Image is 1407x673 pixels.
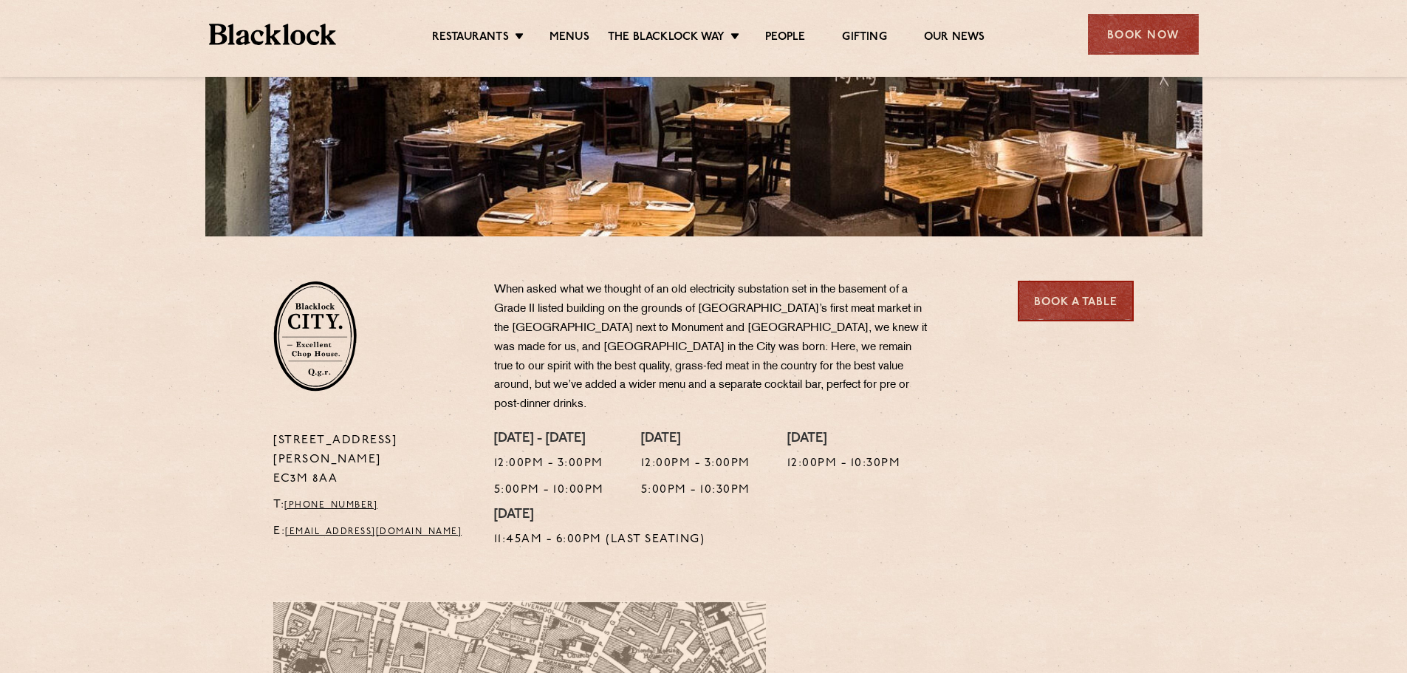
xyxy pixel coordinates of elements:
[273,522,472,542] p: E:
[1018,281,1134,321] a: Book a Table
[1088,14,1199,55] div: Book Now
[273,431,472,489] p: [STREET_ADDRESS][PERSON_NAME] EC3M 8AA
[273,281,357,392] img: City-stamp-default.svg
[641,454,750,474] p: 12:00pm - 3:00pm
[641,481,750,500] p: 5:00pm - 10:30pm
[494,508,705,524] h4: [DATE]
[494,281,930,414] p: When asked what we thought of an old electricity substation set in the basement of a Grade II lis...
[787,431,901,448] h4: [DATE]
[209,24,337,45] img: BL_Textured_Logo-footer-cropped.svg
[550,30,589,47] a: Menus
[787,454,901,474] p: 12:00pm - 10:30pm
[284,501,377,510] a: [PHONE_NUMBER]
[608,30,725,47] a: The Blacklock Way
[273,496,472,515] p: T:
[494,530,705,550] p: 11:45am - 6:00pm (Last Seating)
[494,431,604,448] h4: [DATE] - [DATE]
[765,30,805,47] a: People
[494,454,604,474] p: 12:00pm - 3:00pm
[432,30,509,47] a: Restaurants
[842,30,886,47] a: Gifting
[641,431,750,448] h4: [DATE]
[924,30,985,47] a: Our News
[285,527,462,536] a: [EMAIL_ADDRESS][DOMAIN_NAME]
[494,481,604,500] p: 5:00pm - 10:00pm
